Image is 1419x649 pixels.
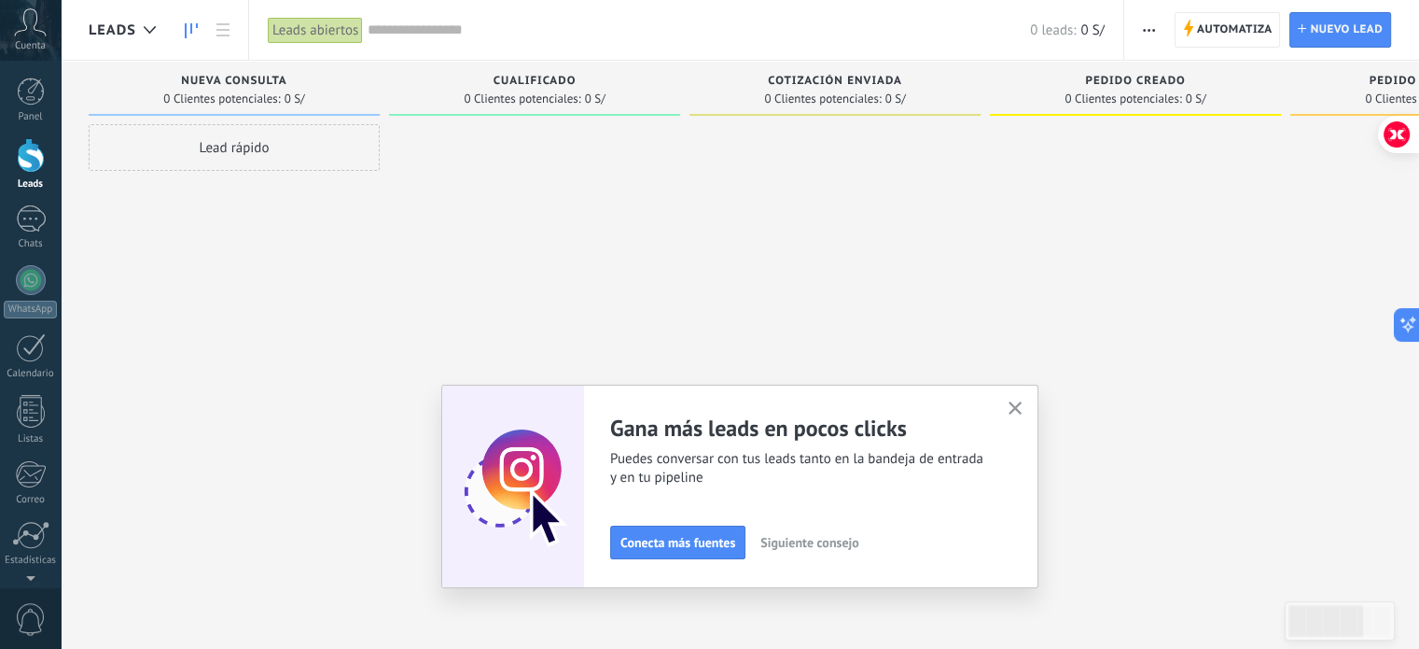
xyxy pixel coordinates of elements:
div: Estadísticas [4,555,58,567]
span: Pedido creado [1085,75,1185,88]
span: Puedes conversar con tus leads tanto en la bandeja de entrada y en tu pipeline [610,450,985,487]
span: 0 S/ [1080,21,1104,39]
div: Chats [4,238,58,250]
button: Conecta más fuentes [610,526,745,559]
div: Cualificado [398,75,671,91]
div: Leads [4,178,58,190]
div: Leads abiertos [268,17,363,44]
div: Cotización enviada [699,75,971,91]
span: 0 Clientes potenciales: [163,93,280,105]
button: Siguiente consejo [752,529,867,557]
span: Cuenta [15,40,46,52]
h2: Gana más leads en pocos clicks [610,414,985,443]
div: Panel [4,111,58,123]
a: Lista [207,12,239,49]
a: Nuevo lead [1289,12,1391,48]
span: 0 Clientes potenciales: [764,93,881,105]
span: 0 Clientes potenciales: [1064,93,1181,105]
span: Nueva consulta [181,75,286,88]
div: WhatsApp [4,301,57,318]
span: 0 leads: [1030,21,1076,39]
span: 0 S/ [585,93,605,105]
button: Más [1135,12,1162,48]
span: Nuevo lead [1310,13,1383,47]
span: Siguiente consejo [760,536,858,549]
a: Automatiza [1175,12,1281,48]
span: Cotización enviada [768,75,902,88]
span: Cualificado [494,75,577,88]
span: Leads [89,21,136,39]
div: Calendario [4,368,58,380]
span: 0 S/ [285,93,305,105]
div: Pedido creado [999,75,1272,91]
span: Conecta más fuentes [620,536,735,549]
span: 0 Clientes potenciales: [464,93,580,105]
div: Correo [4,494,58,506]
div: Lead rápido [89,124,380,171]
span: Automatiza [1197,13,1273,47]
span: 0 S/ [885,93,906,105]
div: Listas [4,433,58,445]
div: Nueva consulta [98,75,370,91]
span: 0 S/ [1186,93,1206,105]
a: Leads [175,12,207,49]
